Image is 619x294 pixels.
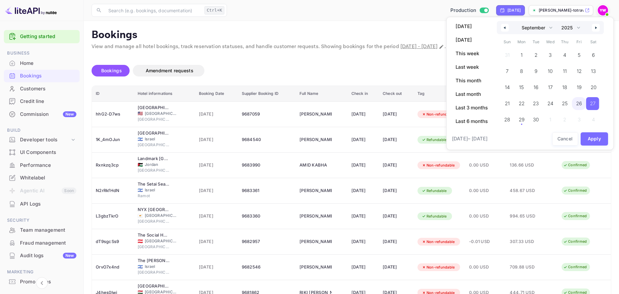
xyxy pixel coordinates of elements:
[557,47,572,60] button: 4
[515,47,529,60] button: 1
[452,116,492,127] button: Last 6 months
[557,63,572,76] button: 11
[515,112,529,125] button: 29
[543,63,558,76] button: 10
[577,66,582,77] span: 12
[500,63,515,76] button: 7
[590,98,595,109] span: 27
[505,98,510,109] span: 21
[552,132,578,146] button: Cancel
[535,49,537,61] span: 2
[572,63,586,76] button: 12
[515,37,529,47] span: Mon
[519,82,524,93] span: 15
[586,96,601,108] button: 27
[500,79,515,92] button: 14
[529,63,543,76] button: 9
[533,114,539,126] span: 30
[572,96,586,108] button: 26
[543,79,558,92] button: 17
[581,132,608,146] button: Apply
[452,135,487,143] span: [DATE] – [DATE]
[543,96,558,108] button: 24
[500,112,515,125] button: 28
[592,49,595,61] span: 6
[529,79,543,92] button: 16
[572,37,586,47] span: Fri
[557,96,572,108] button: 25
[520,66,523,77] span: 8
[548,66,553,77] span: 10
[452,62,492,73] button: Last week
[529,96,543,108] button: 23
[505,82,510,93] span: 14
[529,47,543,60] button: 2
[533,98,539,109] span: 23
[586,63,601,76] button: 13
[563,49,566,61] span: 4
[563,66,567,77] span: 11
[591,66,596,77] span: 13
[452,48,492,59] button: This week
[515,79,529,92] button: 15
[535,66,537,77] span: 9
[452,89,492,100] button: Last month
[504,114,510,126] span: 28
[548,82,553,93] span: 17
[452,75,492,86] button: This month
[543,47,558,60] button: 3
[562,82,567,93] span: 18
[515,63,529,76] button: 8
[521,49,523,61] span: 1
[452,35,492,46] button: [DATE]
[572,79,586,92] button: 19
[591,82,596,93] span: 20
[534,82,538,93] span: 16
[506,66,508,77] span: 7
[549,49,552,61] span: 3
[577,82,582,93] span: 19
[586,37,601,47] span: Sat
[557,37,572,47] span: Thu
[586,47,601,60] button: 6
[500,96,515,108] button: 21
[543,37,558,47] span: Wed
[519,98,525,109] span: 22
[515,96,529,108] button: 22
[452,102,492,113] button: Last 3 months
[572,47,586,60] button: 5
[500,37,515,47] span: Sun
[578,49,581,61] span: 5
[586,79,601,92] button: 20
[529,112,543,125] button: 30
[562,98,568,109] span: 25
[452,21,492,32] button: [DATE]
[576,98,582,109] span: 26
[547,98,553,109] span: 24
[529,37,543,47] span: Tue
[519,114,525,126] span: 29
[557,79,572,92] button: 18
